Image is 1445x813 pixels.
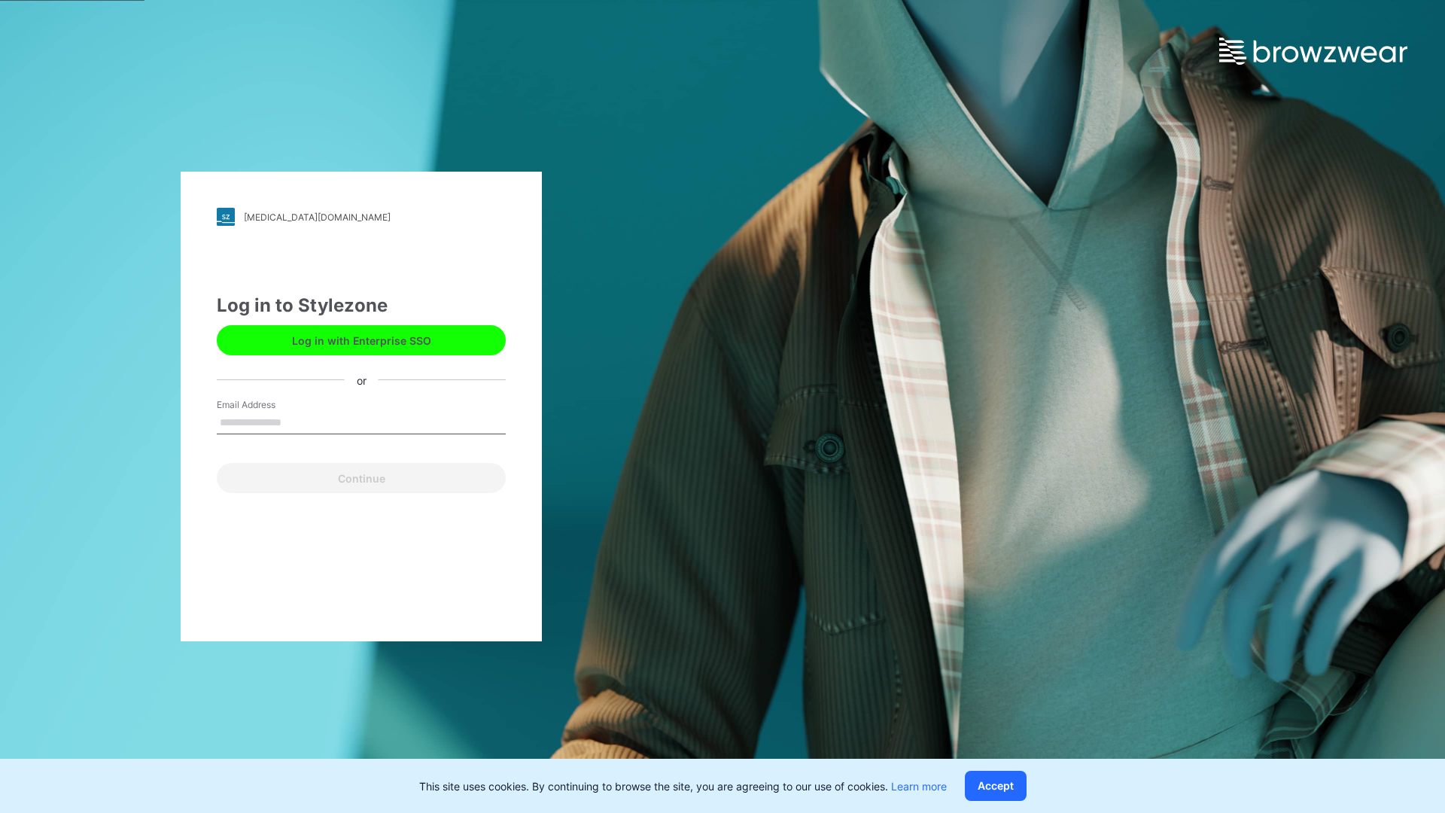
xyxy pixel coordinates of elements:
[419,778,947,794] p: This site uses cookies. By continuing to browse the site, you are agreeing to our use of cookies.
[965,771,1027,801] button: Accept
[244,212,391,223] div: [MEDICAL_DATA][DOMAIN_NAME]
[217,208,506,226] a: [MEDICAL_DATA][DOMAIN_NAME]
[217,325,506,355] button: Log in with Enterprise SSO
[891,780,947,793] a: Learn more
[217,398,322,412] label: Email Address
[217,208,235,226] img: stylezone-logo.562084cfcfab977791bfbf7441f1a819.svg
[1219,38,1407,65] img: browzwear-logo.e42bd6dac1945053ebaf764b6aa21510.svg
[217,292,506,319] div: Log in to Stylezone
[345,372,379,388] div: or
